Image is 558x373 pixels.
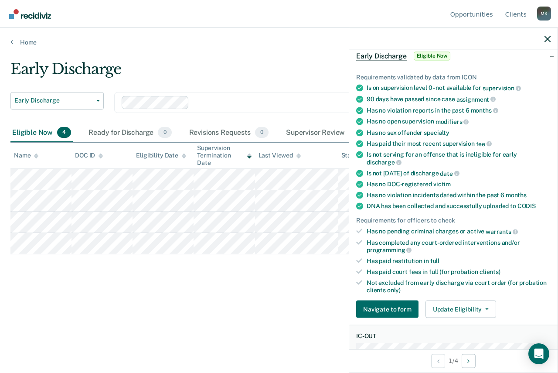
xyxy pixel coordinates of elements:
[528,343,549,364] div: Open Intercom Messenger
[349,42,558,70] div: Early DischargeEligible Now
[367,202,551,210] div: DNA has been collected and successfully uploaded to
[367,129,551,136] div: Has no sex offender
[425,301,496,318] button: Update Eligibility
[356,301,418,318] button: Navigate to form
[367,239,551,253] div: Has completed any court-ordered interventions and/or
[10,123,73,143] div: Eligible Now
[367,192,551,199] div: Has no violation incidents dated within the past 6
[430,257,439,264] span: full
[197,144,251,166] div: Supervision Termination Date
[259,152,301,159] div: Last Viewed
[367,140,551,147] div: Has paid their most recent supervision
[367,181,551,188] div: Has no DOC-registered
[436,118,469,125] span: modifiers
[356,301,422,318] a: Navigate to form link
[367,268,551,275] div: Has paid court fees in full (for probation
[506,192,527,198] span: months
[440,170,459,177] span: date
[456,96,496,103] span: assignment
[87,123,173,143] div: Ready for Discharge
[483,85,521,92] span: supervision
[367,118,551,126] div: Has no open supervision
[284,123,364,143] div: Supervisor Review
[367,169,551,177] div: Is not [DATE] of discharge
[367,106,551,114] div: Has no violation reports in the past 6
[367,257,551,265] div: Has paid restitution in
[187,123,270,143] div: Revisions Requests
[349,349,558,372] div: 1 / 4
[486,228,518,235] span: warrants
[14,152,38,159] div: Name
[367,151,551,166] div: Is not serving for an offense that is ineligible for early
[387,286,401,293] span: only)
[471,107,498,114] span: months
[517,202,536,209] span: CODIS
[476,140,492,147] span: fee
[255,127,269,138] span: 0
[431,354,445,368] button: Previous Opportunity
[356,51,407,60] span: Early Discharge
[537,7,551,21] div: M K
[424,129,449,136] span: specialty
[414,51,451,60] span: Eligible Now
[367,228,551,236] div: Has no pending criminal charges or active
[537,7,551,21] button: Profile dropdown button
[341,152,360,159] div: Status
[367,246,412,253] span: programming
[9,9,51,19] img: Recidiviz
[367,84,551,92] div: Is on supervision level 0 - not available for
[367,158,401,165] span: discharge
[10,60,513,85] div: Early Discharge
[356,73,551,81] div: Requirements validated by data from ICON
[462,354,476,368] button: Next Opportunity
[57,127,71,138] span: 4
[75,152,103,159] div: DOC ID
[14,97,93,104] span: Early Discharge
[136,152,186,159] div: Eligibility Date
[158,127,171,138] span: 0
[356,217,551,224] div: Requirements for officers to check
[356,332,551,340] dt: IC-OUT
[10,38,548,46] a: Home
[480,268,500,275] span: clients)
[367,95,551,103] div: 90 days have passed since case
[367,279,551,294] div: Not excluded from early discharge via court order (for probation clients
[433,181,451,188] span: victim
